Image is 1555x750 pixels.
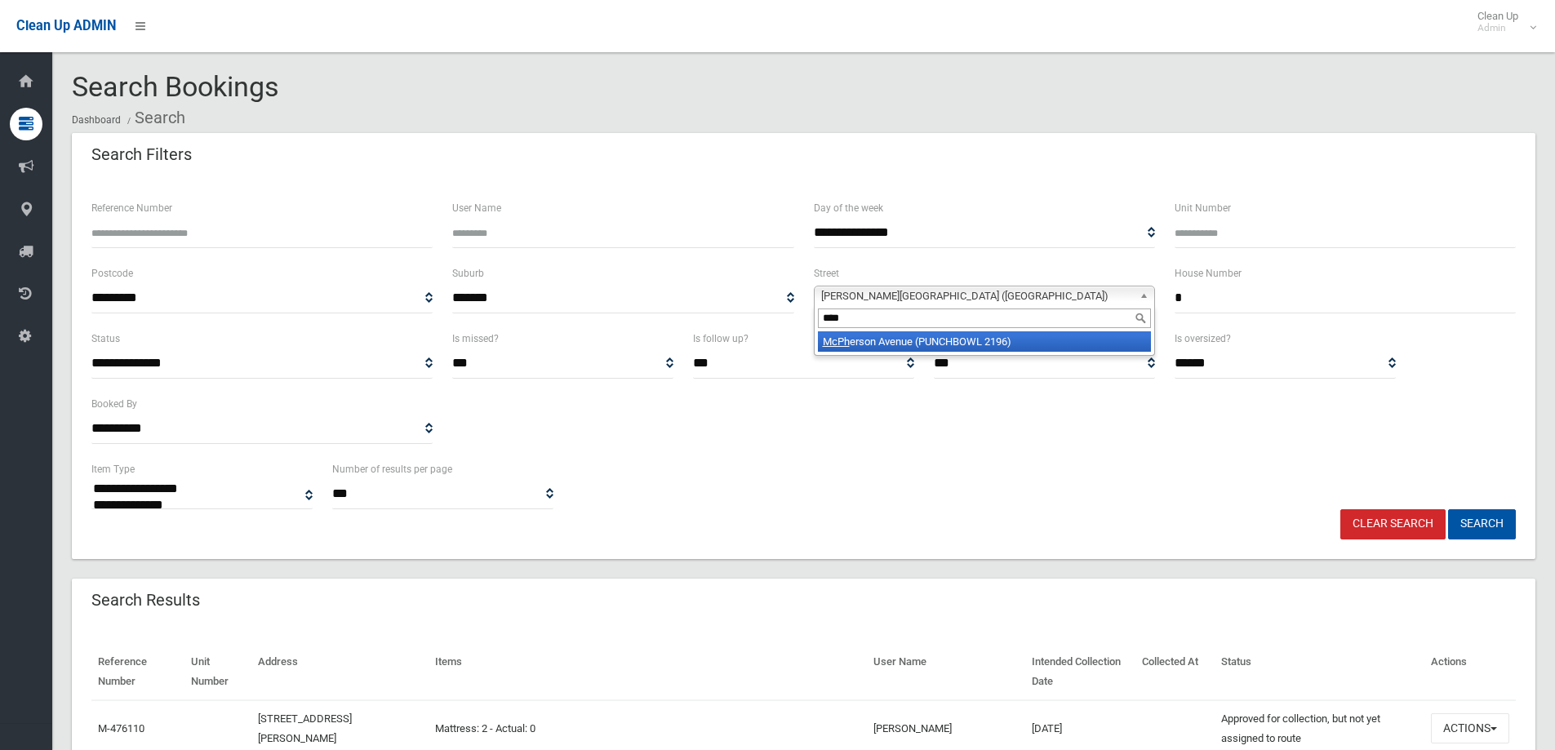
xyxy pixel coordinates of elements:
button: Search [1448,509,1516,539]
th: Unit Number [184,644,251,700]
a: [STREET_ADDRESS][PERSON_NAME] [258,712,352,744]
span: Clean Up [1469,10,1535,34]
a: M-476110 [98,722,144,734]
label: Booked By [91,395,137,413]
li: Search [123,103,185,133]
label: Item Type [91,460,135,478]
button: Actions [1431,713,1509,743]
em: McPh [823,335,850,348]
label: Unit Number [1175,199,1231,217]
th: Actions [1424,644,1516,700]
label: House Number [1175,264,1242,282]
span: Search Bookings [72,70,279,103]
a: Dashboard [72,114,121,126]
span: Clean Up ADMIN [16,18,116,33]
span: [PERSON_NAME][GEOGRAPHIC_DATA] ([GEOGRAPHIC_DATA]) [821,286,1133,306]
th: User Name [867,644,1025,700]
th: Collected At [1135,644,1215,700]
label: Is follow up? [693,330,749,348]
small: Admin [1477,22,1518,34]
th: Reference Number [91,644,184,700]
th: Intended Collection Date [1025,644,1135,700]
th: Address [251,644,429,700]
label: Day of the week [814,199,883,217]
label: Number of results per page [332,460,452,478]
label: Postcode [91,264,133,282]
label: Reference Number [91,199,172,217]
li: erson Avenue (PUNCHBOWL 2196) [818,331,1151,352]
label: Suburb [452,264,484,282]
header: Search Filters [72,139,211,171]
header: Search Results [72,584,220,616]
a: Clear Search [1340,509,1446,539]
label: Is missed? [452,330,499,348]
th: Items [429,644,867,700]
label: Street [814,264,839,282]
label: Status [91,330,120,348]
label: User Name [452,199,501,217]
th: Status [1215,644,1424,700]
label: Is oversized? [1175,330,1231,348]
